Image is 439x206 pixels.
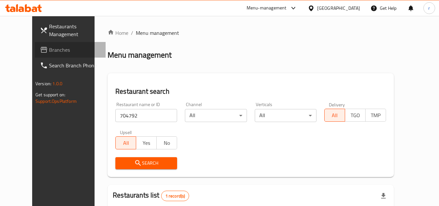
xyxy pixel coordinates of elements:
[115,109,177,122] input: Search for restaurant name or ID..
[365,109,386,122] button: TMP
[113,190,189,201] h2: Restaurants list
[118,138,134,148] span: All
[35,58,106,73] a: Search Branch Phone
[376,188,391,204] div: Export file
[121,159,172,167] span: Search
[35,19,106,42] a: Restaurants Management
[108,50,172,60] h2: Menu management
[115,157,177,169] button: Search
[329,102,345,107] label: Delivery
[161,191,189,201] div: Total records count
[317,5,360,12] div: [GEOGRAPHIC_DATA]
[52,79,62,88] span: 1.0.0
[368,111,383,120] span: TMP
[136,136,157,149] button: Yes
[136,29,179,37] span: Menu management
[49,62,100,69] span: Search Branch Phone
[185,109,247,122] div: All
[115,87,386,96] h2: Restaurant search
[428,5,430,12] span: r
[35,97,77,105] a: Support.OpsPlatform
[35,79,51,88] span: Version:
[131,29,133,37] li: /
[49,22,100,38] span: Restaurants Management
[35,90,65,99] span: Get support on:
[35,42,106,58] a: Branches
[156,136,177,149] button: No
[108,29,394,37] nav: breadcrumb
[139,138,154,148] span: Yes
[327,111,342,120] span: All
[324,109,345,122] button: All
[348,111,363,120] span: TGO
[108,29,128,37] a: Home
[49,46,100,54] span: Branches
[255,109,316,122] div: All
[120,130,132,134] label: Upsell
[247,4,287,12] div: Menu-management
[115,136,136,149] button: All
[161,193,189,199] span: 1 record(s)
[159,138,174,148] span: No
[345,109,366,122] button: TGO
